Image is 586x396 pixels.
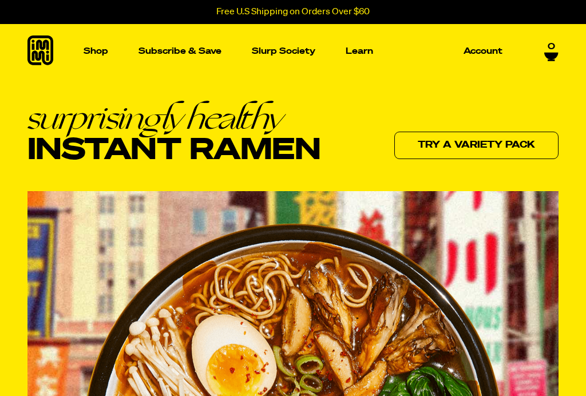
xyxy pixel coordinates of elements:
[341,24,378,78] a: Learn
[544,41,559,61] a: 0
[459,42,507,60] a: Account
[252,47,315,56] p: Slurp Society
[27,101,320,167] h1: Instant Ramen
[247,42,320,60] a: Slurp Society
[346,47,373,56] p: Learn
[138,47,221,56] p: Subscribe & Save
[79,24,507,78] nav: Main navigation
[134,42,226,60] a: Subscribe & Save
[548,41,555,52] span: 0
[464,47,502,56] p: Account
[79,24,113,78] a: Shop
[27,101,320,134] em: surprisingly healthy
[394,132,559,159] a: Try a variety pack
[84,47,108,56] p: Shop
[216,7,370,17] p: Free U.S Shipping on Orders Over $60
